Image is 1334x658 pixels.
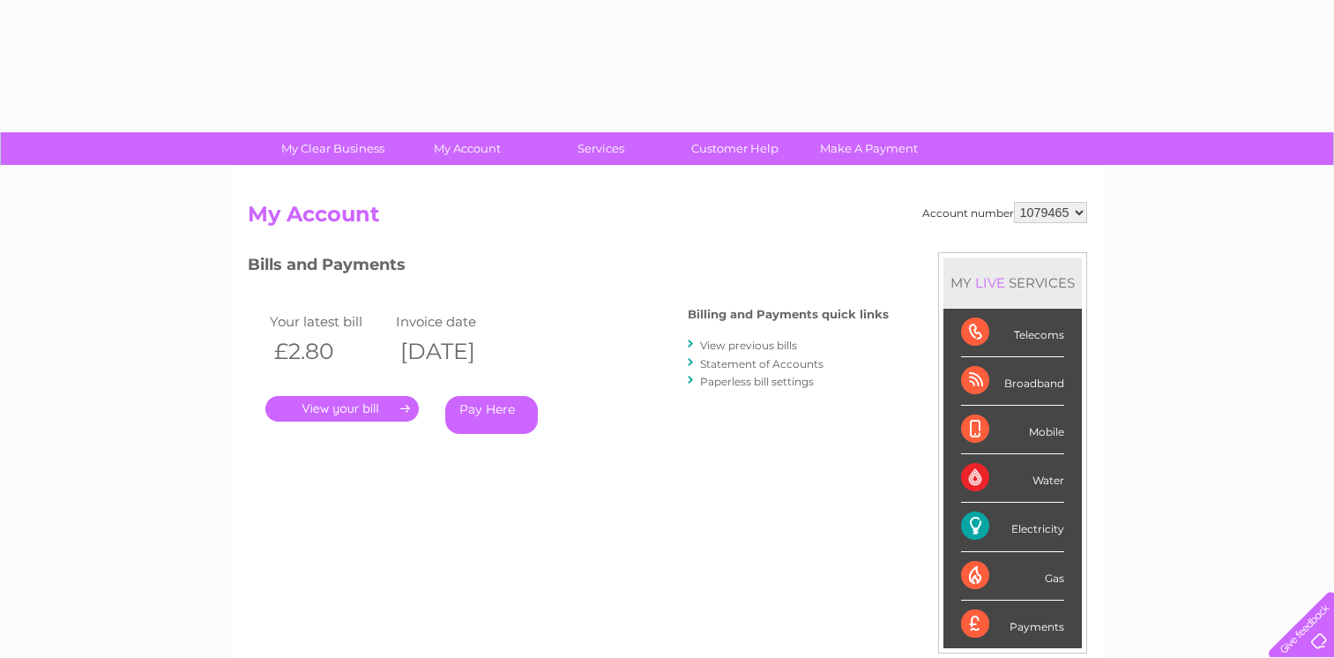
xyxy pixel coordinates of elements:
div: LIVE [972,274,1009,291]
div: Payments [961,601,1064,648]
th: £2.80 [265,333,392,370]
div: Broadband [961,357,1064,406]
a: Pay Here [445,396,538,434]
td: Invoice date [391,310,518,333]
div: Water [961,454,1064,503]
div: Telecoms [961,309,1064,357]
h2: My Account [248,202,1087,236]
a: My Account [394,132,540,165]
div: Gas [961,552,1064,601]
a: Customer Help [662,132,808,165]
div: Mobile [961,406,1064,454]
a: Statement of Accounts [700,357,824,370]
div: Account number [922,202,1087,223]
h3: Bills and Payments [248,252,889,283]
a: . [265,396,419,422]
th: [DATE] [391,333,518,370]
a: Make A Payment [796,132,942,165]
a: My Clear Business [260,132,406,165]
td: Your latest bill [265,310,392,333]
a: Services [528,132,674,165]
h4: Billing and Payments quick links [688,308,889,321]
a: Paperless bill settings [700,375,814,388]
div: MY SERVICES [943,258,1082,308]
div: Electricity [961,503,1064,551]
a: View previous bills [700,339,797,352]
